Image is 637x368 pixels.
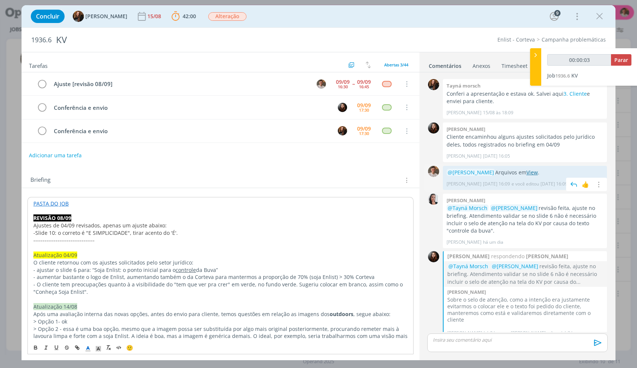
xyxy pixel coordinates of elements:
[336,79,350,85] div: 09/09
[33,214,71,221] strong: REVISÃO 08/09
[611,54,631,66] button: Parar
[484,330,506,336] span: há 2 horas
[33,303,77,310] span: Atualização 14/08
[447,90,603,105] p: Conferi a apresentação e estava ok. Salvei aqui e enviei para cliente.
[447,262,603,286] p: revisão feita, ajuste no briefing. Atendimento validar se no slide 6 não é necessário incluir o s...
[73,11,84,22] img: T
[29,149,82,162] button: Adicionar uma tarefa
[124,343,135,352] button: 🙂
[582,180,589,189] div: 👍
[447,262,603,286] div: @@1049745@@ @@1099412@@ revisão feita, ajuste no briefing. Atendimento validar se no slide 6 não ...
[359,131,369,135] div: 17:30
[512,181,539,187] span: e você editou
[30,175,50,185] span: Briefing
[483,109,513,116] span: 15/08 às 18:09
[548,10,560,22] button: 9
[317,79,326,89] img: T
[147,14,163,19] div: 15/08
[126,344,133,351] span: 🙂
[555,72,570,79] span: 1936.6
[83,343,93,352] span: Cor do Texto
[447,82,481,89] b: Tayná morsch
[428,79,439,90] img: T
[359,85,369,89] div: 16:45
[447,169,603,176] p: Arquivos em .
[447,109,481,116] p: [PERSON_NAME]
[93,343,104,352] span: Cor de Fundo
[428,166,439,177] img: T
[357,126,371,131] div: 09/09
[554,10,561,16] div: 9
[22,5,615,360] div: dialog
[497,36,535,43] a: Enlist - Corteva
[526,252,568,260] strong: [PERSON_NAME]
[447,239,481,246] p: [PERSON_NAME]
[33,200,69,207] a: PASTA DO JOB
[448,263,488,270] span: @Tayná Morsch
[33,222,167,229] span: Ajustes de 04/09 revisados, apenas um ajuste abaixo:
[507,330,560,336] span: e [PERSON_NAME] editou
[33,318,408,325] p: > Opção 1- ok
[31,36,52,44] span: 1936.6
[36,13,59,19] span: Concluir
[447,153,481,160] p: [PERSON_NAME]
[337,102,348,113] button: E
[483,153,510,160] span: [DATE] 16:05
[338,103,347,112] img: E
[571,72,578,79] span: KV
[196,266,218,273] span: da Buva”
[33,273,375,280] span: - aumentar bastante o logo de Enlist, aumentando também o da Corteva para mantermos a proporção d...
[447,197,485,204] b: [PERSON_NAME]
[33,310,408,318] p: Após uma avaliação interna das novas opções, antes do envio para cliente, temos questões em relaç...
[73,11,127,22] button: T[PERSON_NAME]
[428,194,439,205] img: C
[352,81,355,86] span: --
[563,90,587,97] a: 3. Cliente
[542,36,606,43] a: Campanha problemáticas
[568,179,579,190] img: answer.svg
[33,325,408,362] p: > Opção 2 - essa é uma boa opção, mesmo que a imagem possa ser substituída por algo mais original...
[357,103,371,108] div: 09/09
[614,56,628,63] span: Parar
[33,237,95,244] span: ---------------------------------
[483,239,503,246] span: há um dia
[428,59,462,70] a: Comentários
[491,204,538,211] span: @[PERSON_NAME]
[33,259,193,266] span: O cliente retornou com os ajustes solicitados pelo setor jurídico:
[540,181,568,187] span: [DATE] 16:09
[447,126,485,132] b: [PERSON_NAME]
[330,310,353,318] strong: outdoors
[447,296,603,323] p: Sobre o selo de atenção, como a intenção era justamente evitarmos o colocar ele e o texto foi ped...
[53,31,363,49] div: KV
[357,79,371,85] div: 09/09
[447,252,490,260] strong: [PERSON_NAME]
[561,330,583,336] span: há 2 horas
[208,12,246,21] span: Alteração
[31,10,65,23] button: Concluir
[85,14,127,19] span: [PERSON_NAME]
[428,251,439,262] img: E
[366,62,371,68] img: arrow-down-up.svg
[447,181,481,187] p: [PERSON_NAME]
[176,266,196,273] u: controle
[473,62,490,70] div: Anexos
[447,330,482,336] p: [PERSON_NAME]
[526,169,538,176] a: View
[447,204,603,235] p: revisão feita, ajuste no briefing. Atendimento validar se no slide 6 não é necessário incluir o s...
[33,229,178,236] span: -Slide 10: o correto é "E SIMPLICIDADE", tirar acento do 'É'.
[50,103,331,112] div: Conferência e envio
[338,85,348,89] div: 16:30
[316,78,327,89] button: T
[33,266,176,273] span: - ajustar o slide 6 para: “Soja Enlist: o ponto inicial para o
[29,60,48,69] span: Tarefas
[447,133,603,148] p: Cliente encaminhou alguns ajustes solicitados pelo jurídico deles, todos registrados no briefing ...
[428,122,439,134] img: E
[170,10,198,22] button: 42:00
[337,125,348,137] button: T
[547,72,578,79] a: Job1936.6KV
[359,108,369,112] div: 17:30
[183,13,196,20] span: 42:00
[208,12,247,21] button: Alteração
[448,169,494,176] span: @[PERSON_NAME]
[448,204,487,211] span: @Tayná Morsch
